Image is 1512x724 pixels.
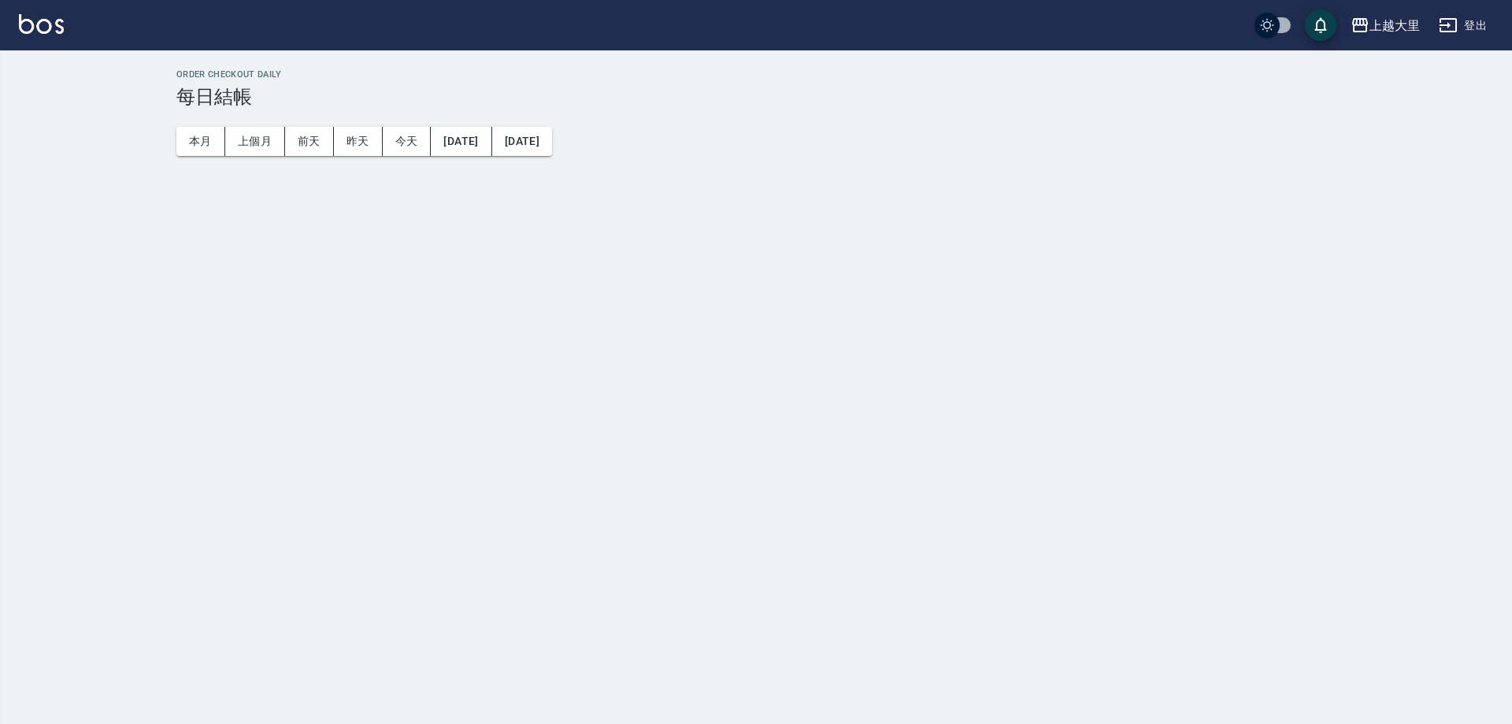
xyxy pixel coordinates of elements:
[176,127,225,156] button: 本月
[285,127,334,156] button: 前天
[334,127,383,156] button: 昨天
[1344,9,1426,42] button: 上越大里
[176,69,1493,80] h2: Order checkout daily
[225,127,285,156] button: 上個月
[383,127,432,156] button: 今天
[19,14,64,34] img: Logo
[1369,16,1420,35] div: 上越大里
[1432,11,1493,40] button: 登出
[492,127,552,156] button: [DATE]
[431,127,491,156] button: [DATE]
[1305,9,1336,41] button: save
[176,86,1493,108] h3: 每日結帳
